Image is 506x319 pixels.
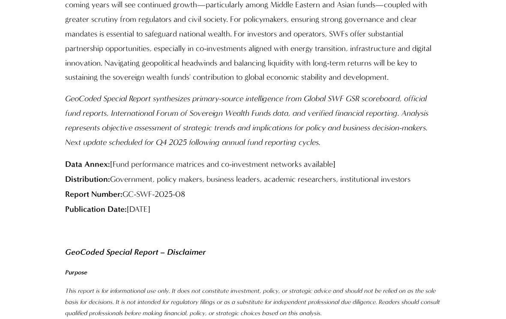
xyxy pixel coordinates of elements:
[65,157,441,217] p: [Fund performance matrices and co-investment networks available] Government, policy makers, busin...
[65,174,110,184] strong: Distribution:
[65,247,206,257] em: GeoCoded Special Report – Disclaimer
[65,287,442,317] em: This report is for informational use only. It does not constitute investment, policy, or strategi...
[65,189,123,199] strong: Report Number:
[65,94,431,147] em: GeoCoded Special Report synthesizes primary-source intelligence from Global SWF GSR scoreboard, o...
[65,159,110,169] strong: Data Annex:
[65,268,87,276] em: Purpose
[65,204,127,214] strong: Publication Date:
